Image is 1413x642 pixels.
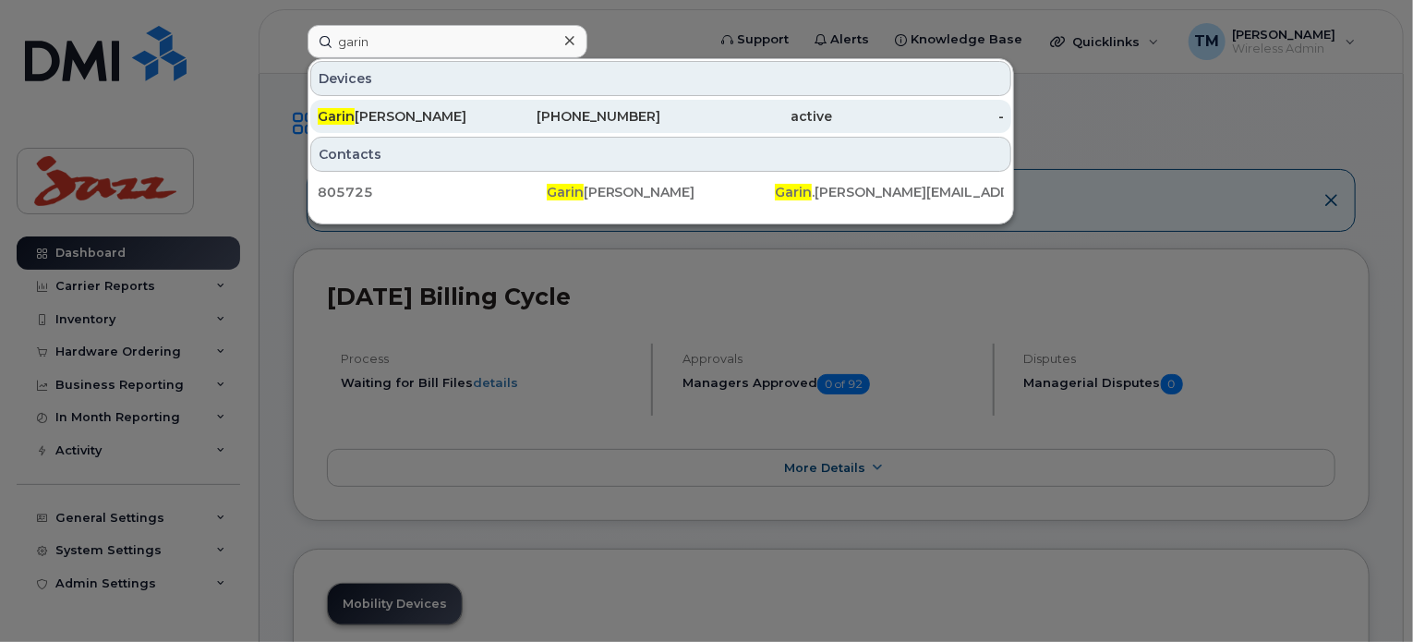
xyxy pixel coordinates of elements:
span: Garin [775,184,812,200]
div: [PERSON_NAME] [318,107,489,126]
div: Devices [310,61,1011,96]
div: Contacts [310,137,1011,172]
div: [PERSON_NAME] [547,183,776,201]
a: Garin[PERSON_NAME][PHONE_NUMBER]active- [310,100,1011,133]
span: Garin [318,108,355,125]
a: 805725Garin[PERSON_NAME]Garin.[PERSON_NAME][EMAIL_ADDRESS][DOMAIN_NAME] [310,176,1011,209]
div: - [832,107,1004,126]
div: [PHONE_NUMBER] [489,107,661,126]
div: .[PERSON_NAME][EMAIL_ADDRESS][DOMAIN_NAME] [775,183,1004,201]
div: active [661,107,833,126]
span: Garin [547,184,584,200]
div: 805725 [318,183,547,201]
